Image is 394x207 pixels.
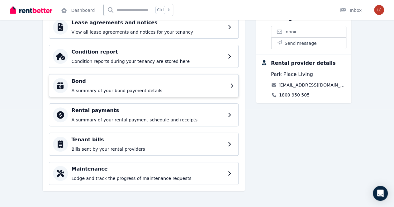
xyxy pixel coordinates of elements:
p: A summary of your rental payment schedule and receipts [72,117,224,123]
img: RentBetter [10,5,52,15]
div: Inbox [340,7,362,13]
span: Send message [285,40,317,46]
h4: Condition report [72,48,224,56]
div: Open Intercom Messenger [373,186,388,201]
button: Send message [271,37,346,49]
a: 1800 950 505 [279,92,310,98]
h4: Maintenance [72,165,224,173]
a: [EMAIL_ADDRESS][DOMAIN_NAME] [278,82,347,88]
h4: Rental payments [72,107,224,114]
img: Alice Rose Beattie [374,5,384,15]
h4: Lease agreements and notices [72,19,224,26]
p: Bills sent by your rental providers [72,146,224,152]
span: k [168,7,170,12]
span: Park Place Living [271,71,313,78]
p: View all lease agreements and notices for your tenancy [72,29,224,35]
p: A summary of your bond payment details [72,87,226,94]
p: Condition reports during your tenancy are stored here [72,58,224,64]
span: Inbox [284,29,296,35]
a: Inbox [271,26,346,37]
h4: Bond [72,78,226,85]
p: Lodge and track the progress of maintenance requests [72,175,224,181]
h4: Tenant bills [72,136,224,143]
div: Rental provider details [271,59,335,67]
span: Ctrl [155,6,165,14]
